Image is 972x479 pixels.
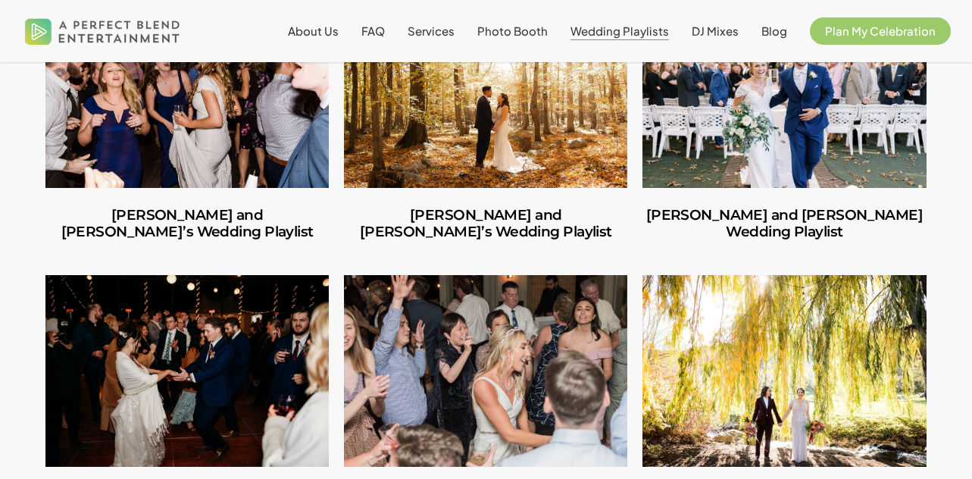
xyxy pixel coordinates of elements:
[344,275,627,467] a: Amara and Jon’s Wedding Playlist
[45,275,329,467] a: Norah and Schuyler’s Wedding Playlist
[825,23,936,38] span: Plan My Celebration
[361,25,385,37] a: FAQ
[692,25,739,37] a: DJ Mixes
[408,25,455,37] a: Services
[288,23,339,38] span: About Us
[810,25,951,37] a: Plan My Celebration
[477,25,548,37] a: Photo Booth
[477,23,548,38] span: Photo Booth
[361,23,385,38] span: FAQ
[642,275,926,467] a: Adriana and Jenna’s Wedding Playlist
[408,23,455,38] span: Services
[21,6,184,56] img: A Perfect Blend Entertainment
[45,188,329,260] a: Mike and Amanda’s Wedding Playlist
[642,188,926,260] a: George and Mackenzie’s Wedding Playlist
[761,25,787,37] a: Blog
[570,23,669,38] span: Wedding Playlists
[761,23,787,38] span: Blog
[344,188,627,260] a: Ruben and Lesley’s Wedding Playlist
[692,23,739,38] span: DJ Mixes
[570,25,669,37] a: Wedding Playlists
[288,25,339,37] a: About Us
